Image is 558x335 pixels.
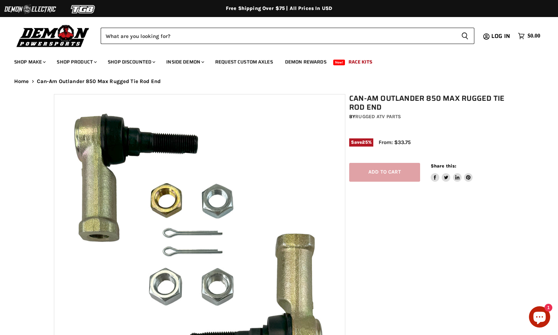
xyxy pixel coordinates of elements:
[379,139,411,145] span: From: $33.75
[527,306,552,329] inbox-online-store-chat: Shopify online store chat
[514,31,544,41] a: $0.00
[161,55,208,69] a: Inside Demon
[343,55,378,69] a: Race Kits
[349,94,508,112] h1: Can-Am Outlander 850 Max Rugged Tie Rod End
[456,28,474,44] button: Search
[101,28,474,44] form: Product
[9,52,539,69] ul: Main menu
[9,55,50,69] a: Shop Make
[14,23,92,48] img: Demon Powersports
[355,114,401,120] a: Rugged ATV Parts
[431,163,473,182] aside: Share this:
[14,78,29,84] a: Home
[4,2,57,16] img: Demon Electric Logo 2
[491,32,510,40] span: Log in
[349,113,508,121] div: by
[488,33,514,39] a: Log in
[101,28,456,44] input: Search
[333,60,345,65] span: New!
[362,139,368,145] span: 25
[431,163,456,169] span: Share this:
[349,138,373,146] span: Save %
[280,55,332,69] a: Demon Rewards
[57,2,110,16] img: TGB Logo 2
[102,55,160,69] a: Shop Discounted
[528,33,540,39] span: $0.00
[51,55,101,69] a: Shop Product
[210,55,278,69] a: Request Custom Axles
[37,78,161,84] span: Can-Am Outlander 850 Max Rugged Tie Rod End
